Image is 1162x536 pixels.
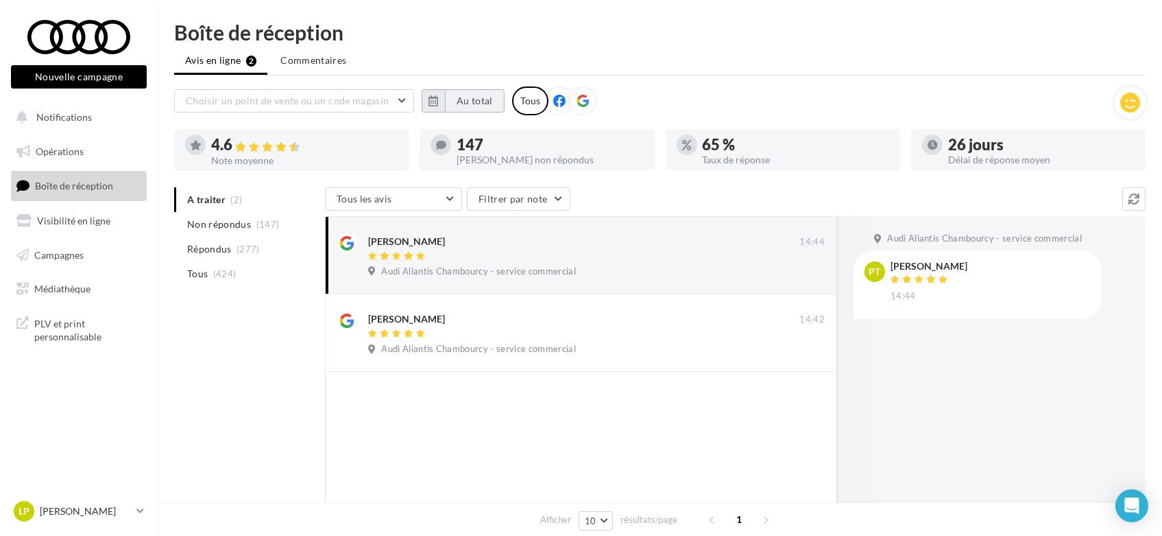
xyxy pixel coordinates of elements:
span: Audi Aliantis Chambourcy - service commercial [381,266,576,278]
a: LP [PERSON_NAME] [11,498,147,524]
a: Opérations [8,137,149,166]
span: résultats/page [620,513,677,526]
div: Open Intercom Messenger [1115,489,1148,522]
button: Notifications [8,103,144,132]
span: Audi Aliantis Chambourcy - service commercial [381,343,576,356]
a: Boîte de réception [8,171,149,200]
button: Nouvelle campagne [11,65,147,89]
span: Visibilité en ligne [37,215,110,226]
span: Choisir un point de vente ou un code magasin [186,95,389,106]
div: 4.6 [211,137,398,153]
span: 14:44 [891,290,916,303]
a: Visibilité en ligne [8,207,149,235]
span: Commentaires [280,54,346,66]
span: (277) [237,244,260,255]
span: Afficher [540,513,571,526]
div: 147 [457,137,643,152]
div: [PERSON_NAME] [368,312,445,326]
span: Répondus [187,242,232,256]
div: 26 jours [948,137,1135,152]
span: 10 [585,515,596,526]
div: 65 % [703,137,889,152]
span: 14:42 [799,314,825,326]
span: 1 [728,509,750,531]
span: 14:44 [799,236,825,248]
button: Choisir un point de vente ou un code magasin [174,89,414,113]
button: Au total [445,89,505,113]
p: [PERSON_NAME] [40,504,131,518]
button: Filtrer par note [467,187,570,211]
span: Boîte de réception [35,180,113,191]
button: Au total [422,89,505,113]
div: Tous [512,86,548,115]
span: PLV et print personnalisable [34,314,141,344]
span: (147) [256,219,280,230]
span: LP [19,504,29,518]
div: [PERSON_NAME] [368,235,445,248]
span: (424) [213,268,237,279]
span: Tous les avis [337,193,392,205]
a: PLV et print personnalisable [8,309,149,349]
span: Opérations [36,145,84,157]
div: [PERSON_NAME] non répondus [457,155,643,165]
div: [PERSON_NAME] [891,261,967,271]
button: 10 [579,511,614,531]
span: Campagnes [34,248,84,260]
a: Médiathèque [8,275,149,303]
a: Campagnes [8,241,149,270]
div: Taux de réponse [703,155,889,165]
span: Audi Aliantis Chambourcy - service commercial [887,233,1082,245]
span: Médiathèque [34,283,90,294]
span: Tous [187,267,208,281]
span: pt [869,265,881,279]
span: Non répondus [187,218,251,231]
div: Délai de réponse moyen [948,155,1135,165]
div: Note moyenne [211,156,398,165]
button: Tous les avis [325,187,462,211]
span: Notifications [36,111,92,123]
div: Boîte de réception [174,22,1146,43]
